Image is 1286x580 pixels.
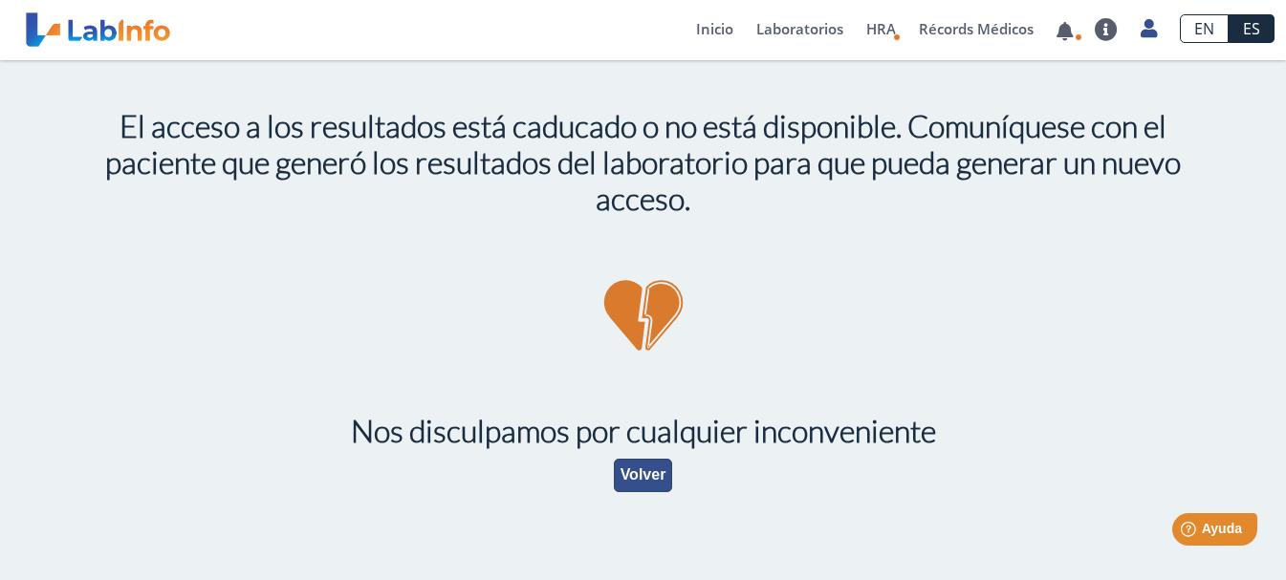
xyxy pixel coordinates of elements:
iframe: Help widget launcher [1116,505,1265,559]
h1: Nos disculpamos por cualquier inconveniente [98,413,1188,449]
a: ES [1229,14,1275,43]
span: HRA [866,19,896,38]
a: EN [1180,14,1229,43]
h1: El acceso a los resultados está caducado o no está disponible. Comuníquese con el paciente que ge... [98,108,1188,218]
button: Volver [614,459,673,492]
